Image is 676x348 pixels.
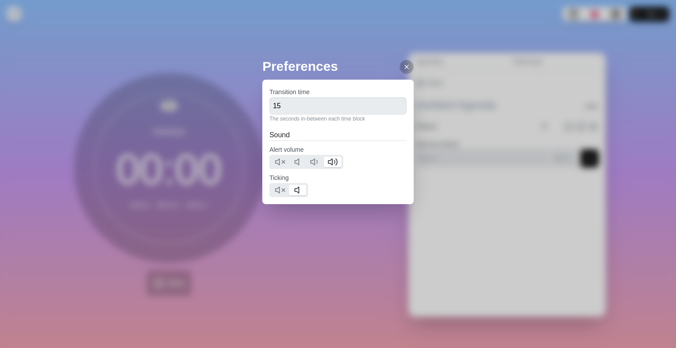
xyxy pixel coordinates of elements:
[262,56,414,76] h2: Preferences
[269,130,407,140] h2: Sound
[269,115,407,123] p: The seconds in-between each time block
[269,88,309,95] label: Transition time
[269,174,289,181] label: Ticking
[269,146,304,153] label: Alert volume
